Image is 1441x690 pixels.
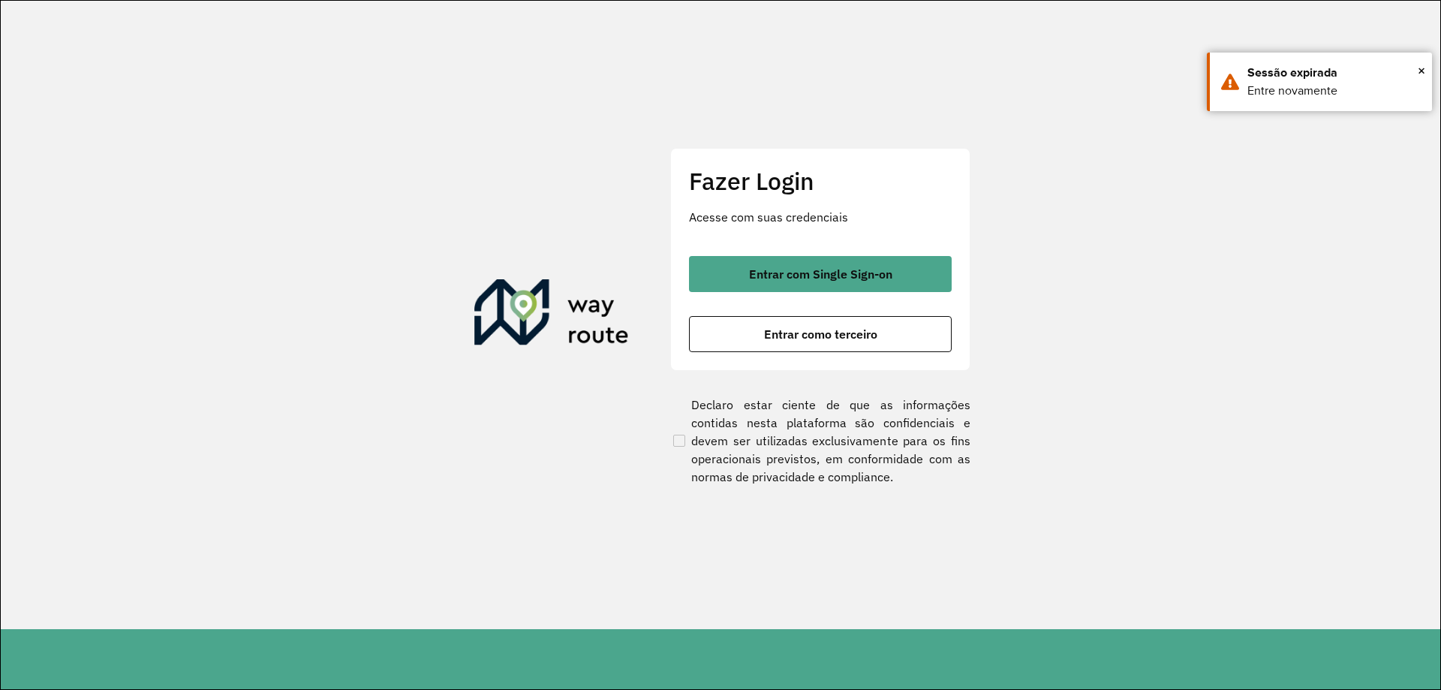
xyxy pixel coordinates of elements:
button: button [689,256,952,292]
img: Roteirizador AmbevTech [474,279,629,351]
p: Acesse com suas credenciais [689,208,952,226]
div: Sessão expirada [1247,64,1421,82]
button: Close [1418,59,1425,82]
label: Declaro estar ciente de que as informações contidas nesta plataforma são confidenciais e devem se... [670,396,970,486]
h2: Fazer Login [689,167,952,195]
span: × [1418,59,1425,82]
span: Entrar com Single Sign-on [749,268,892,280]
button: button [689,316,952,352]
span: Entrar como terceiro [764,328,877,340]
div: Entre novamente [1247,82,1421,100]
